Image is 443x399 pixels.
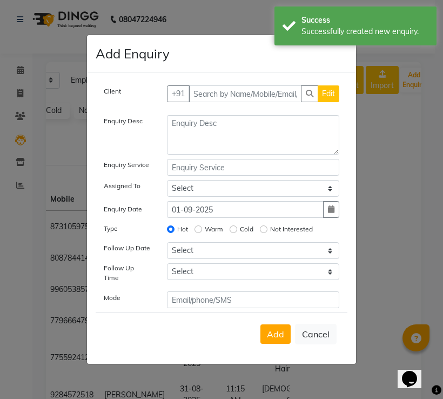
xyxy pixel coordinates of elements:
label: Not Interested [270,224,313,234]
label: Warm [205,224,223,234]
button: Edit [318,85,339,102]
button: Cancel [295,324,337,344]
label: Type [104,224,118,234]
iframe: chat widget [398,356,432,388]
button: Add [260,324,291,344]
label: Enquiry Date [104,204,142,214]
div: Success [301,15,428,26]
input: Email/phone/SMS [167,291,340,308]
label: Cold [240,224,253,234]
input: Enquiry Service [167,159,340,176]
label: Client [104,87,121,96]
span: Add [267,329,284,340]
div: Successfully created new enquiry. [301,26,428,37]
input: Search by Name/Mobile/Email/Code [189,85,302,102]
label: Follow Up Date [104,243,150,253]
label: Assigned To [104,181,140,191]
label: Follow Up Time [104,263,151,283]
span: Edit [322,89,335,98]
button: +91 [167,85,190,102]
label: Enquiry Service [104,160,149,170]
label: Mode [104,293,120,303]
label: Hot [177,224,188,234]
h4: Add Enquiry [96,44,170,63]
label: Enquiry Desc [104,116,143,126]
